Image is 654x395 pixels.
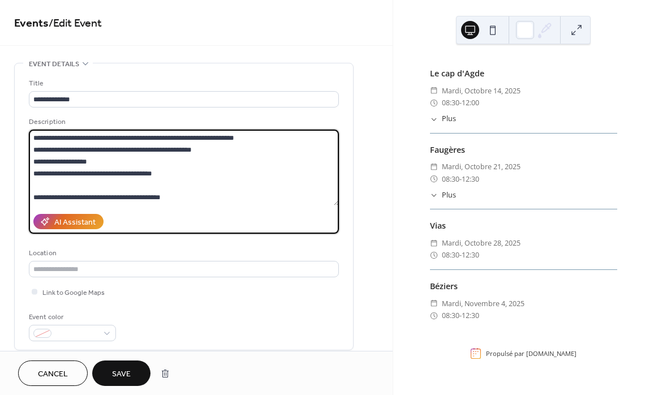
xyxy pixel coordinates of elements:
span: 08:30 [442,173,459,185]
div: Le cap d'Agde [430,67,617,80]
span: Link to Google Maps [42,287,105,299]
div: ​ [430,298,438,310]
div: AI Assistant [54,217,96,229]
span: 08:30 [442,97,459,109]
div: ​ [430,173,438,185]
div: Vias [430,220,617,232]
button: Save [92,360,150,386]
div: Event color [29,311,114,323]
div: ​ [430,97,438,109]
button: AI Assistant [33,214,104,229]
div: Béziers [430,280,617,293]
div: Faugères [430,144,617,156]
span: mardi, octobre 14, 2025 [442,85,520,97]
span: - [459,310,462,321]
div: Propulsé par [486,349,576,358]
span: 08:30 [442,249,459,261]
div: ​ [430,237,438,249]
span: 08:30 [442,310,459,321]
button: ​Plus [430,114,457,124]
span: 12:30 [462,310,479,321]
div: Description [29,116,337,128]
span: - [459,249,462,261]
span: Save [112,368,131,380]
div: ​ [430,114,438,124]
div: ​ [430,190,438,201]
span: / Edit Event [49,12,102,35]
div: ​ [430,249,438,261]
span: mardi, octobre 28, 2025 [442,237,520,249]
span: 12:30 [462,173,479,185]
a: Events [14,12,49,35]
div: ​ [430,161,438,173]
div: ​ [430,310,438,321]
span: Plus [442,114,456,124]
span: mardi, novembre 4, 2025 [442,298,524,310]
span: Event details [29,58,79,70]
span: 12:00 [462,97,479,109]
div: Location [29,247,337,259]
span: 12:30 [462,249,479,261]
button: ​Plus [430,190,457,201]
span: - [459,173,462,185]
span: Plus [442,190,456,201]
button: Cancel [18,360,88,386]
span: - [459,97,462,109]
div: ​ [430,85,438,97]
span: Cancel [38,368,68,380]
div: Title [29,78,337,89]
a: [DOMAIN_NAME] [526,349,576,358]
span: mardi, octobre 21, 2025 [442,161,520,173]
